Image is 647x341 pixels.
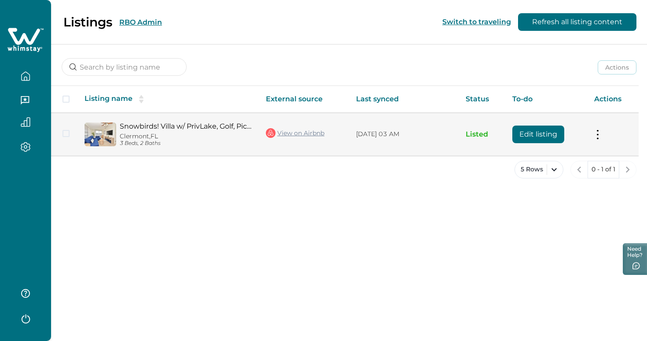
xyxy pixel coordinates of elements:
button: RBO Admin [119,18,162,26]
button: Refresh all listing content [518,13,636,31]
th: Status [459,86,505,113]
th: External source [259,86,349,113]
button: Edit listing [512,126,564,143]
a: View on Airbnb [266,127,324,139]
p: [DATE] 03 AM [356,130,452,139]
input: Search by listing name [62,58,187,76]
a: Snowbirds! Villa w/ PrivLake, Golf, Picball, Parks [120,122,252,130]
p: 0 - 1 of 1 [592,165,615,174]
button: 0 - 1 of 1 [588,161,619,178]
th: Actions [587,86,639,113]
button: Actions [598,60,636,74]
button: sorting [132,95,150,104]
th: Listing name [77,86,259,113]
th: To-do [505,86,588,113]
p: Listed [466,130,498,139]
p: 3 Beds, 2 Baths [120,140,252,147]
button: previous page [570,161,588,178]
button: next page [619,161,636,178]
p: Clermont, FL [120,133,252,140]
p: Listings [63,15,112,30]
th: Last synced [349,86,459,113]
img: propertyImage_Snowbirds! Villa w/ PrivLake, Golf, Picball, Parks [85,122,116,146]
button: Switch to traveling [442,18,511,26]
button: 5 Rows [515,161,563,178]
